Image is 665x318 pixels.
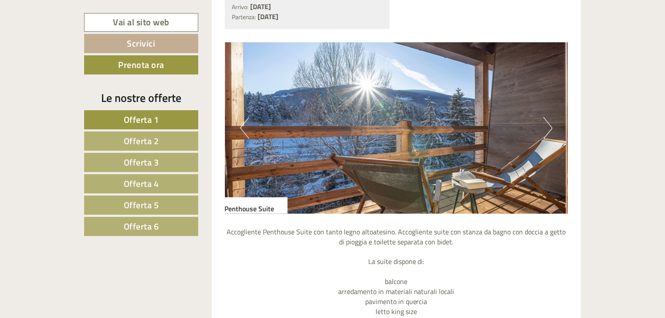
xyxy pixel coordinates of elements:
[232,13,256,21] small: Partenza:
[124,198,159,212] span: Offerta 5
[124,177,159,190] span: Offerta 4
[543,117,553,139] button: Next
[251,1,271,12] b: [DATE]
[124,113,159,126] span: Offerta 1
[124,156,159,169] span: Offerta 3
[225,197,288,214] div: Penthouse Suite
[84,90,198,106] div: Le nostre offerte
[225,42,568,214] img: image
[258,11,279,22] b: [DATE]
[124,220,159,233] span: Offerta 6
[84,13,198,32] a: Vai al sito web
[84,55,198,74] a: Prenota ora
[124,134,159,148] span: Offerta 2
[232,3,249,11] small: Arrivo:
[84,34,198,53] a: Scrivici
[240,117,249,139] button: Previous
